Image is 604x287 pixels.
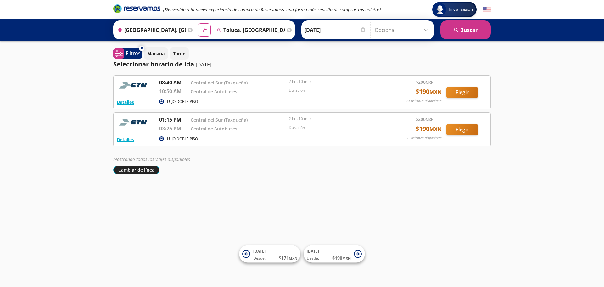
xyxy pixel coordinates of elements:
[196,61,211,68] p: [DATE]
[113,4,160,13] i: Brand Logo
[253,249,266,254] span: [DATE]
[191,80,248,86] a: Central del Sur (Taxqueña)
[429,89,442,95] small: MXN
[167,99,198,105] p: LUJO DOBLE PISO
[307,249,319,254] span: [DATE]
[289,88,384,93] p: Duración
[159,125,187,132] p: 03:25 PM
[117,116,151,129] img: RESERVAMOS
[126,49,141,57] p: Filtros
[163,7,381,13] em: ¡Bienvenido a la nueva experiencia de compra de Reservamos, una forma más sencilla de comprar tus...
[446,87,478,98] button: Elegir
[113,48,142,59] button: 0Filtros
[416,116,434,123] span: $ 200
[113,60,194,69] p: Seleccionar horario de ida
[342,256,351,261] small: MXN
[147,50,165,57] p: Mañana
[305,22,366,38] input: Elegir Fecha
[426,80,434,85] small: MXN
[159,116,187,123] p: 01:15 PM
[440,20,491,39] button: Buscar
[113,166,159,174] button: Cambiar de línea
[446,6,475,13] span: Iniciar sesión
[289,79,384,84] p: 2 hrs 10 mins
[289,256,297,261] small: MXN
[173,50,185,57] p: Tarde
[429,126,442,133] small: MXN
[191,89,237,95] a: Central de Autobuses
[279,255,297,261] span: $ 171
[214,22,285,38] input: Buscar Destino
[416,79,434,85] span: $ 200
[117,79,151,91] img: RESERVAMOS
[159,88,187,95] p: 10:50 AM
[406,98,442,104] p: 23 asientos disponibles
[332,255,351,261] span: $ 190
[304,245,365,263] button: [DATE]Desde:$190MXN
[191,117,248,123] a: Central del Sur (Taxqueña)
[426,117,434,122] small: MXN
[289,125,384,130] p: Duración
[170,47,189,60] button: Tarde
[253,255,266,261] span: Desde:
[406,135,442,141] p: 23 asientos disponibles
[117,99,134,106] button: Detalles
[141,46,143,51] span: 0
[446,124,478,135] button: Elegir
[483,6,491,14] button: English
[113,4,160,15] a: Brand Logo
[159,79,187,86] p: 08:40 AM
[144,47,168,60] button: Mañana
[416,87,442,96] span: $ 190
[191,126,237,132] a: Central de Autobuses
[375,22,431,38] input: Opcional
[239,245,300,263] button: [DATE]Desde:$171MXN
[115,22,186,38] input: Buscar Origen
[416,124,442,134] span: $ 190
[307,255,319,261] span: Desde:
[113,156,190,162] em: Mostrando todos los viajes disponibles
[167,136,198,142] p: LUJO DOBLE PISO
[117,136,134,143] button: Detalles
[289,116,384,122] p: 2 hrs 10 mins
